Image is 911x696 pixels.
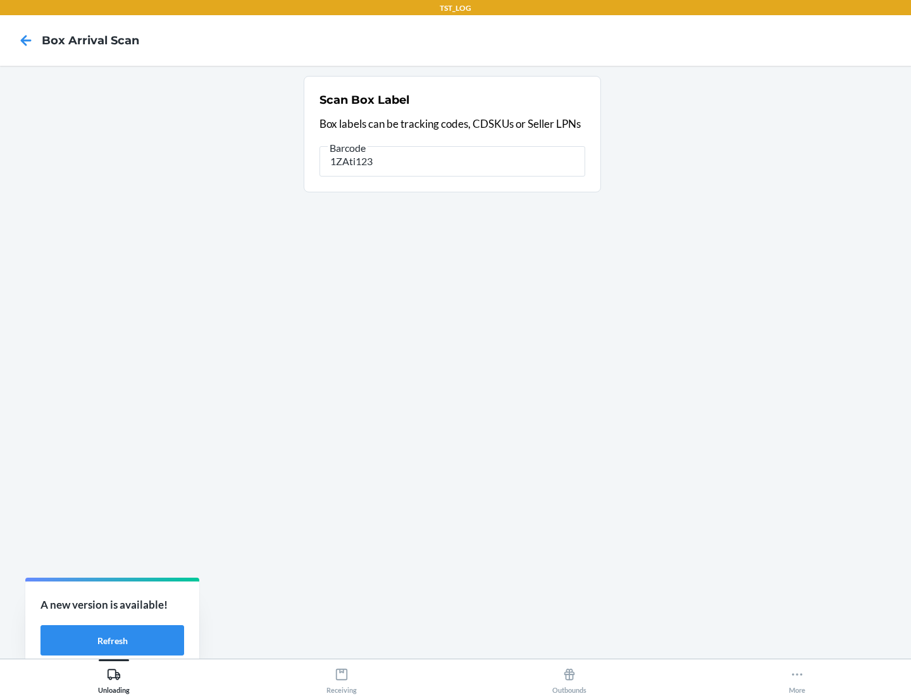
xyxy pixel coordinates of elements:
h2: Scan Box Label [319,92,409,108]
button: More [683,659,911,694]
h4: Box Arrival Scan [42,32,139,49]
span: Barcode [328,142,368,154]
div: Outbounds [552,662,586,694]
div: More [789,662,805,694]
button: Refresh [40,625,184,656]
p: A new version is available! [40,597,184,613]
div: Unloading [98,662,130,694]
button: Outbounds [455,659,683,694]
div: Receiving [326,662,357,694]
p: Box labels can be tracking codes, CDSKUs or Seller LPNs [319,116,585,132]
button: Receiving [228,659,455,694]
p: TST_LOG [440,3,471,14]
input: Barcode [319,146,585,177]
